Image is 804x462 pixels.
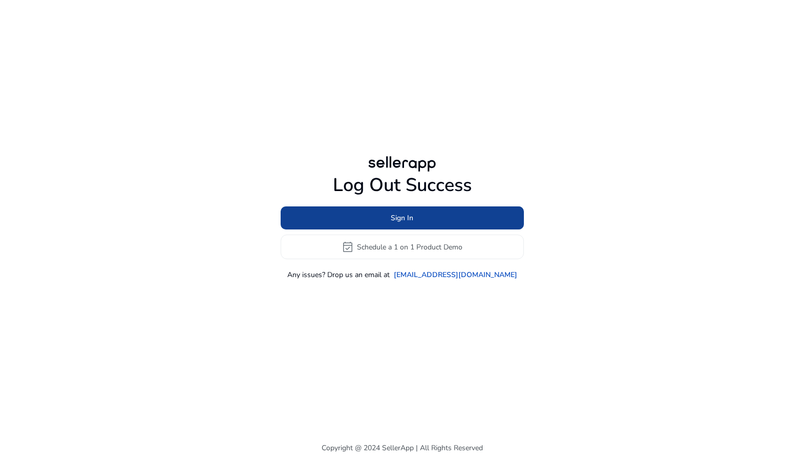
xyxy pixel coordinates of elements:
[342,241,354,253] span: event_available
[281,206,524,229] button: Sign In
[391,213,413,223] span: Sign In
[281,235,524,259] button: event_availableSchedule a 1 on 1 Product Demo
[394,269,517,280] a: [EMAIL_ADDRESS][DOMAIN_NAME]
[281,174,524,196] h1: Log Out Success
[287,269,390,280] p: Any issues? Drop us an email at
